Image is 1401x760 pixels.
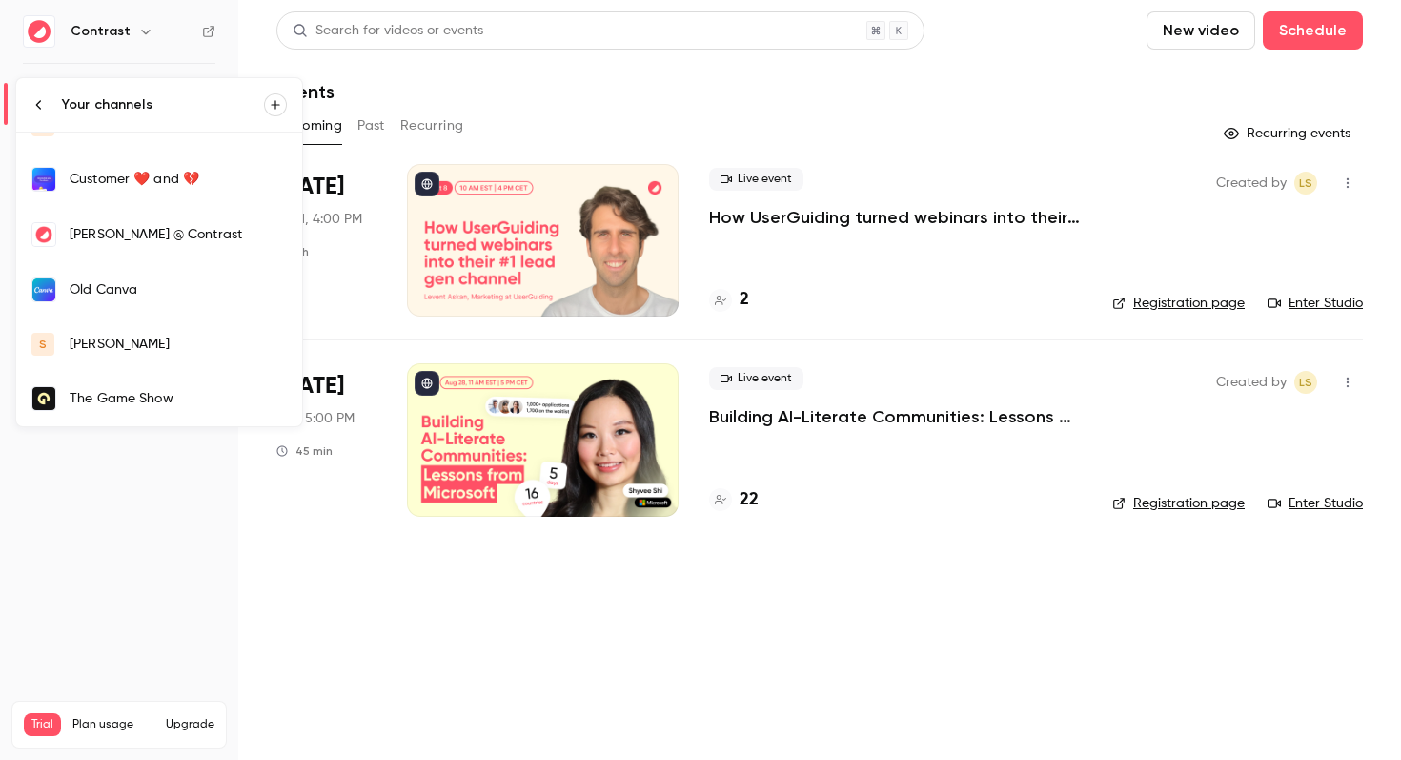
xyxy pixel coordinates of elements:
div: [PERSON_NAME] [70,335,287,354]
div: Old Canva [70,280,287,299]
img: The Game Show [32,387,55,410]
img: Customer ❤️ and 💔 [32,168,55,191]
div: Your channels [62,95,264,114]
span: s [39,336,47,353]
div: Customer ❤️ and 💔 [70,170,287,189]
div: [PERSON_NAME] @ Contrast [70,225,287,244]
img: Old Canva [32,278,55,301]
div: The Game Show [70,389,287,408]
img: Nathan @ Contrast [32,223,55,246]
